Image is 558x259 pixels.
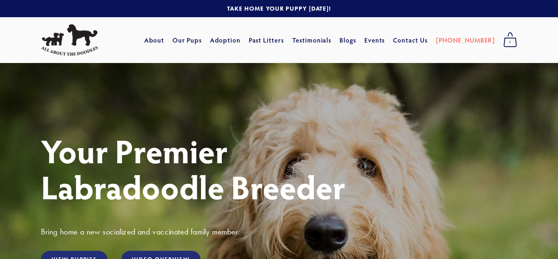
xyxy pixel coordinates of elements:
h1: Your Premier Labradoodle Breeder [41,133,517,205]
a: Blogs [339,33,356,47]
a: About [144,33,164,47]
a: Contact Us [393,33,428,47]
span: 0 [503,37,517,47]
a: [PHONE_NUMBER] [436,33,495,47]
a: Adoption [210,33,241,47]
a: Testimonials [292,33,332,47]
a: 0 items in cart [499,30,521,50]
a: Past Litters [249,36,284,44]
a: Our Pups [172,33,202,47]
img: All About The Doodles [41,24,98,56]
a: Events [364,33,385,47]
h3: Bring home a new socialized and vaccinated family member. [41,226,517,237]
